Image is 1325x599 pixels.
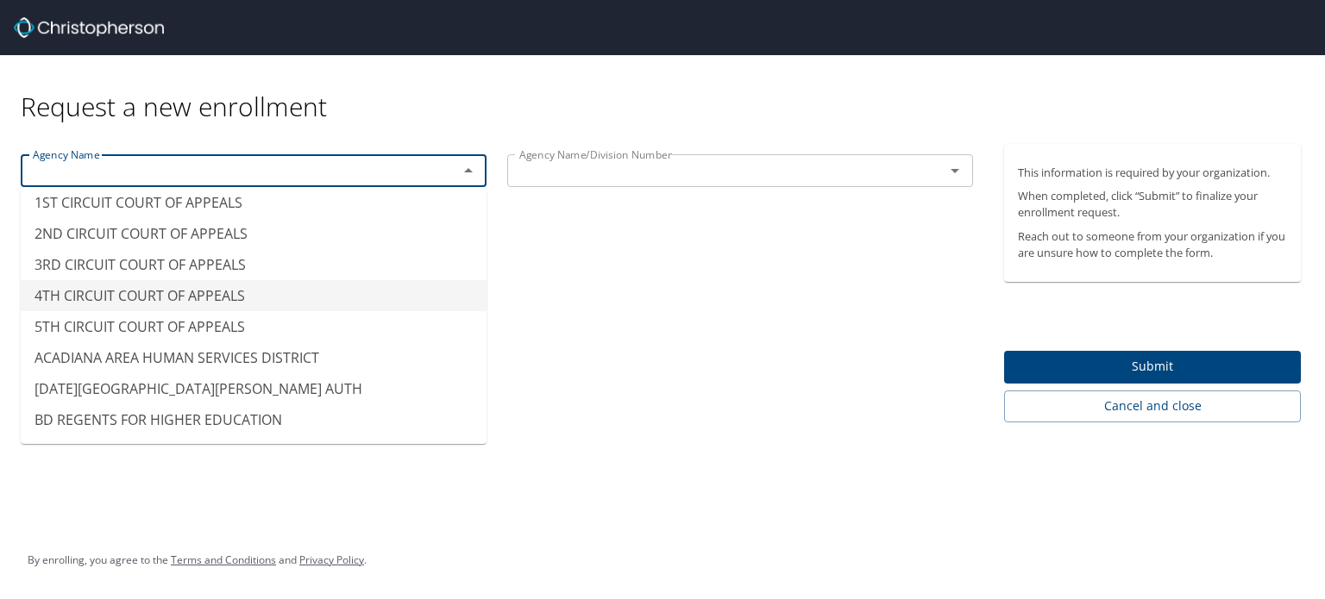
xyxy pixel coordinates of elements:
[21,311,487,342] li: 5TH CIRCUIT COURT OF APPEALS
[21,218,487,249] li: 2ND CIRCUIT COURT OF APPEALS
[21,249,487,280] li: 3RD CIRCUIT COURT OF APPEALS
[21,435,487,466] li: BOARD OF ARCHITECTURAL EXAMINERS
[21,342,487,373] li: ACADIANA AREA HUMAN SERVICES DISTRICT
[1018,228,1287,261] p: Reach out to someone from your organization if you are unsure how to complete the form.
[1018,396,1287,417] span: Cancel and close
[21,55,1315,123] div: Request a new enrollment
[1018,165,1287,181] p: This information is required by your organization.
[21,373,487,404] li: [DATE][GEOGRAPHIC_DATA][PERSON_NAME] AUTH
[1018,356,1287,377] span: Submit
[28,539,367,582] div: By enrolling, you agree to the and .
[1018,188,1287,221] p: When completed, click “Submit” to finalize your enrollment request.
[456,159,480,183] button: Close
[171,552,276,567] a: Terms and Conditions
[1004,390,1301,422] button: Cancel and close
[21,187,487,218] li: 1ST CIRCUIT COURT OF APPEALS
[943,159,967,183] button: Open
[21,280,487,311] li: 4TH CIRCUIT COURT OF APPEALS
[21,404,487,435] li: BD REGENTS FOR HIGHER EDUCATION
[1004,351,1301,384] button: Submit
[299,552,364,567] a: Privacy Policy
[14,17,164,38] img: cbt logo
